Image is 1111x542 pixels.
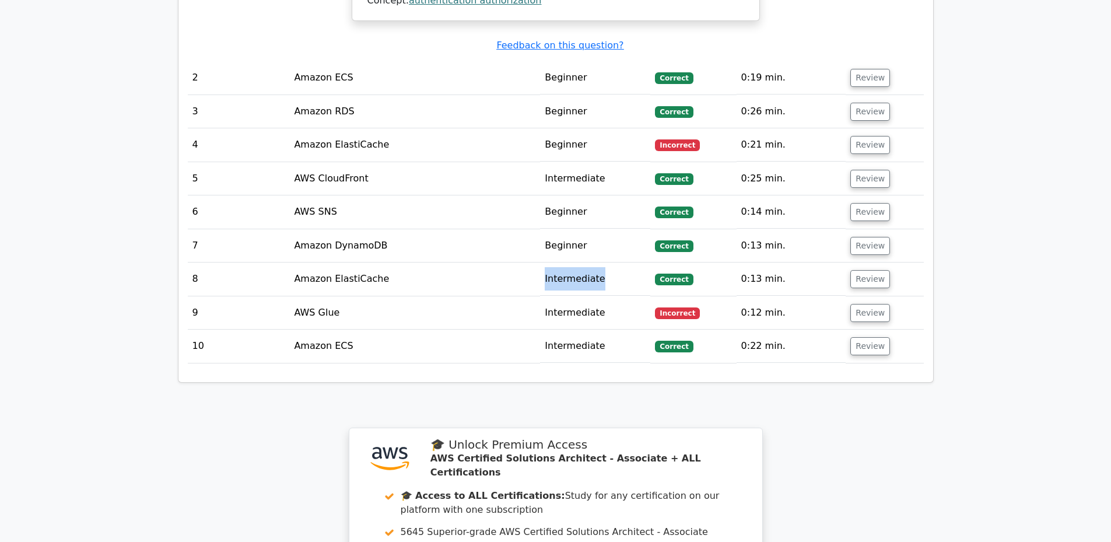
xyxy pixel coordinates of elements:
a: Feedback on this question? [496,40,623,51]
td: Intermediate [540,162,650,195]
button: Review [850,136,890,154]
span: Correct [655,173,693,185]
span: Incorrect [655,307,700,319]
span: Correct [655,207,693,218]
td: 0:14 min. [737,195,846,229]
td: 0:26 min. [737,95,846,128]
td: AWS SNS [289,195,540,229]
button: Review [850,203,890,221]
td: 0:21 min. [737,128,846,162]
button: Review [850,170,890,188]
td: Amazon ECS [289,61,540,95]
td: Beginner [540,128,650,162]
td: Amazon ElastiCache [289,128,540,162]
td: 3 [188,95,290,128]
td: 0:12 min. [737,296,846,330]
td: Amazon DynamoDB [289,229,540,263]
td: 0:25 min. [737,162,846,195]
span: Incorrect [655,139,700,151]
button: Review [850,270,890,288]
td: 7 [188,229,290,263]
td: Beginner [540,229,650,263]
td: 8 [188,263,290,296]
td: Beginner [540,95,650,128]
td: 9 [188,296,290,330]
td: AWS Glue [289,296,540,330]
td: Amazon ECS [289,330,540,363]
span: Correct [655,72,693,84]
td: 0:13 min. [737,229,846,263]
td: Intermediate [540,263,650,296]
td: Amazon ElastiCache [289,263,540,296]
td: Beginner [540,195,650,229]
td: 2 [188,61,290,95]
td: Beginner [540,61,650,95]
span: Correct [655,274,693,285]
span: Correct [655,240,693,252]
td: Intermediate [540,296,650,330]
button: Review [850,337,890,355]
td: 0:22 min. [737,330,846,363]
span: Correct [655,341,693,352]
td: 6 [188,195,290,229]
span: Correct [655,106,693,118]
td: AWS CloudFront [289,162,540,195]
td: 10 [188,330,290,363]
td: 5 [188,162,290,195]
td: 4 [188,128,290,162]
button: Review [850,304,890,322]
button: Review [850,103,890,121]
td: 0:13 min. [737,263,846,296]
button: Review [850,237,890,255]
td: Intermediate [540,330,650,363]
td: 0:19 min. [737,61,846,95]
button: Review [850,69,890,87]
td: Amazon RDS [289,95,540,128]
